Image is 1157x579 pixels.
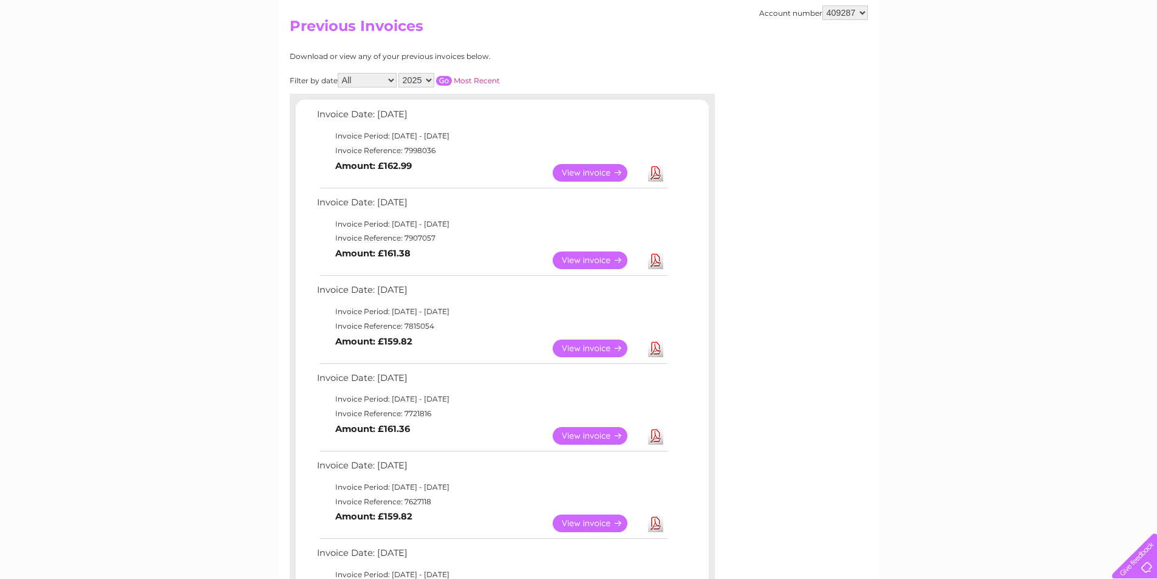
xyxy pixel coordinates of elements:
a: Download [648,252,663,269]
b: Amount: £159.82 [335,336,412,347]
td: Invoice Period: [DATE] - [DATE] [314,129,669,143]
a: Water [943,52,966,61]
td: Invoice Date: [DATE] [314,545,669,567]
td: Invoice Reference: 7721816 [314,406,669,421]
a: View [553,427,642,445]
td: Invoice Date: [DATE] [314,106,669,129]
a: Log out [1117,52,1145,61]
a: View [553,340,642,357]
div: Download or view any of your previous invoices below. [290,52,609,61]
a: Telecoms [1008,52,1044,61]
td: Invoice Period: [DATE] - [DATE] [314,217,669,231]
td: Invoice Reference: 7815054 [314,319,669,334]
a: Download [648,164,663,182]
a: Most Recent [454,76,500,85]
div: Clear Business is a trading name of Verastar Limited (registered in [GEOGRAPHIC_DATA] No. 3667643... [292,7,866,59]
td: Invoice Reference: 7998036 [314,143,669,158]
a: View [553,164,642,182]
td: Invoice Period: [DATE] - [DATE] [314,392,669,406]
a: Contact [1076,52,1106,61]
a: Download [648,427,663,445]
td: Invoice Reference: 7627118 [314,495,669,509]
td: Invoice Date: [DATE] [314,370,669,392]
img: logo.png [41,32,103,69]
a: View [553,515,642,532]
div: Filter by date [290,73,609,87]
td: Invoice Date: [DATE] [314,194,669,217]
td: Invoice Date: [DATE] [314,282,669,304]
a: View [553,252,642,269]
a: Blog [1051,52,1069,61]
a: 0333 014 3131 [928,6,1012,21]
b: Amount: £162.99 [335,160,412,171]
h2: Previous Invoices [290,18,868,41]
td: Invoice Date: [DATE] [314,457,669,480]
b: Amount: £159.82 [335,511,412,522]
td: Invoice Period: [DATE] - [DATE] [314,304,669,319]
div: Account number [759,5,868,20]
a: Download [648,515,663,532]
a: Download [648,340,663,357]
a: Energy [974,52,1000,61]
b: Amount: £161.38 [335,248,411,259]
td: Invoice Period: [DATE] - [DATE] [314,480,669,495]
b: Amount: £161.36 [335,423,410,434]
td: Invoice Reference: 7907057 [314,231,669,245]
